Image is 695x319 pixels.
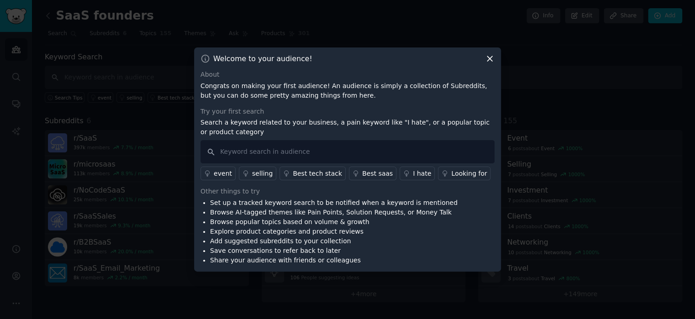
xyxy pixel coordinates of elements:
[400,167,435,180] a: I hate
[279,167,346,180] a: Best tech stack
[200,70,495,79] div: About
[349,167,396,180] a: Best saas
[200,81,495,100] p: Congrats on making your first audience! An audience is simply a collection of Subreddits, but you...
[210,198,458,208] li: Set up a tracked keyword search to be notified when a keyword is mentioned
[210,208,458,217] li: Browse AI-tagged themes like Pain Points, Solution Requests, or Money Talk
[200,140,495,163] input: Keyword search in audience
[200,118,495,137] p: Search a keyword related to your business, a pain keyword like "I hate", or a popular topic or pr...
[239,167,276,180] a: selling
[293,169,342,178] div: Best tech stack
[200,107,495,116] div: Try your first search
[451,169,487,178] div: Looking for
[214,169,232,178] div: event
[210,236,458,246] li: Add suggested subreddits to your collection
[210,256,458,265] li: Share your audience with friends or colleagues
[413,169,431,178] div: I hate
[210,217,458,227] li: Browse popular topics based on volume & growth
[200,187,495,196] div: Other things to try
[213,54,312,63] h3: Welcome to your audience!
[200,167,236,180] a: event
[210,246,458,256] li: Save conversations to refer back to later
[210,227,458,236] li: Explore product categories and product reviews
[252,169,273,178] div: selling
[362,169,393,178] div: Best saas
[438,167,490,180] a: Looking for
